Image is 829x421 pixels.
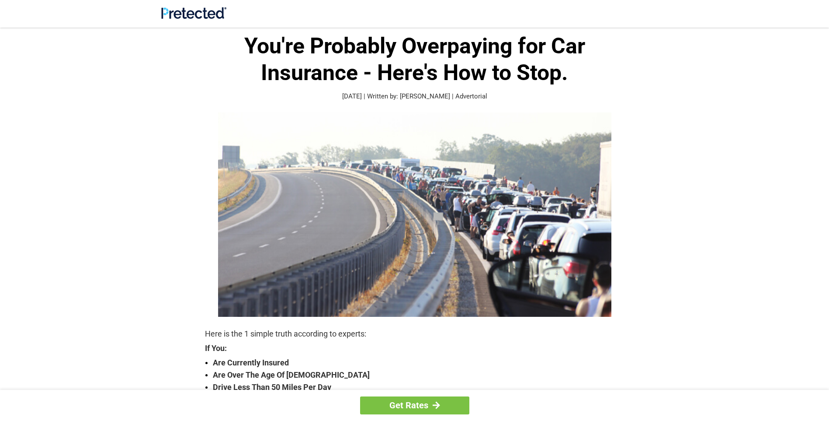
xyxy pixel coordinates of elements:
strong: Are Currently Insured [213,357,624,369]
strong: Drive Less Than 50 Miles Per Day [213,381,624,393]
strong: If You: [205,344,624,352]
p: [DATE] | Written by: [PERSON_NAME] | Advertorial [205,91,624,102]
img: Site Logo [161,7,226,19]
a: Site Logo [161,12,226,21]
strong: Are Over The Age Of [DEMOGRAPHIC_DATA] [213,369,624,381]
a: Get Rates [360,396,469,414]
p: Here is the 1 simple truth according to experts: [205,328,624,340]
h1: You're Probably Overpaying for Car Insurance - Here's How to Stop. [205,33,624,86]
